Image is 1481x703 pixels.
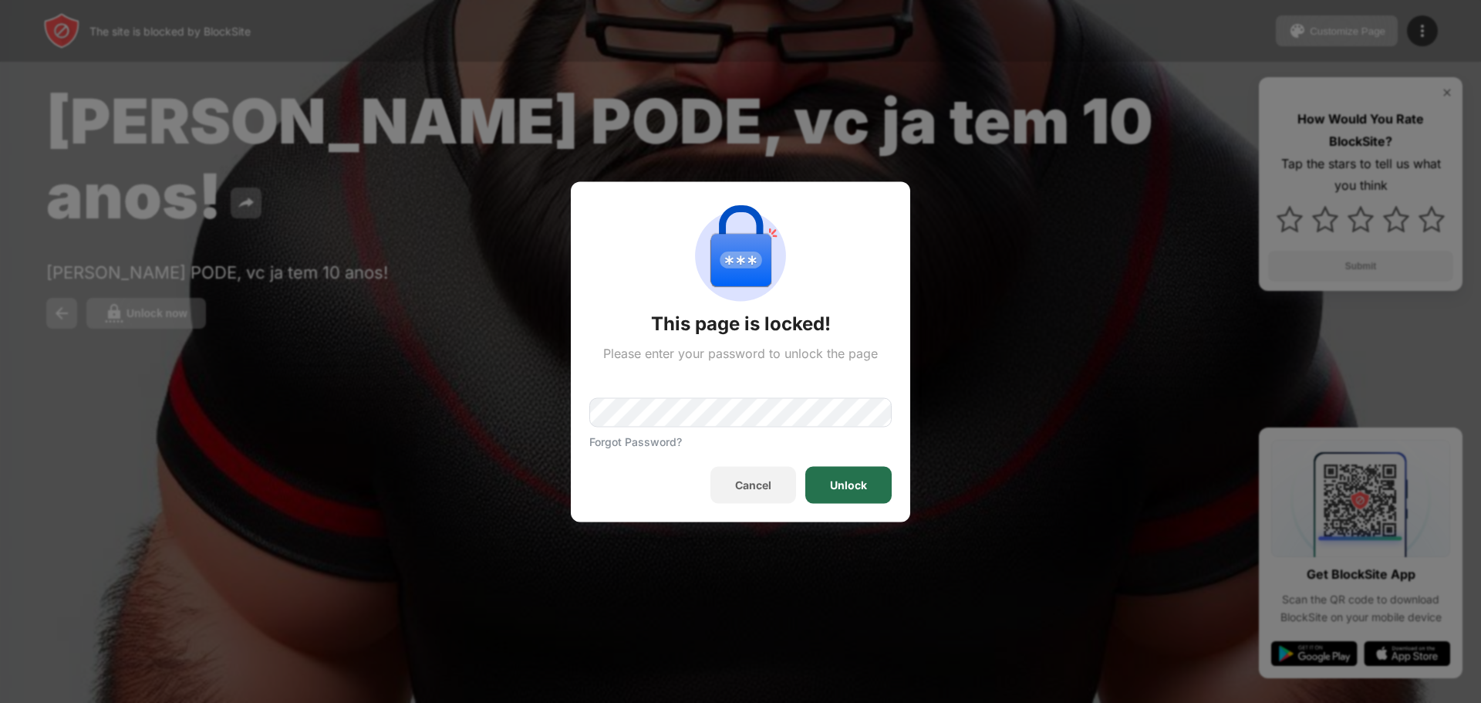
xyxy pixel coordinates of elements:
[589,434,682,448] div: Forgot Password?
[830,478,867,491] div: Unlock
[603,345,878,360] div: Please enter your password to unlock the page
[651,311,831,336] div: This page is locked!
[685,200,796,311] img: password-protection.svg
[735,478,771,491] div: Cancel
